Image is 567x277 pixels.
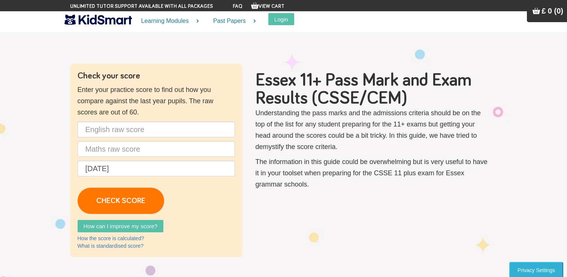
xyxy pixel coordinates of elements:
[64,13,132,26] img: KidSmart logo
[78,220,164,232] a: How can I improve my score?
[78,141,235,157] input: Maths raw score
[204,11,261,31] a: Past Papers
[78,161,235,176] input: Date of birth (d/m/y) e.g. 27/12/2007
[132,11,204,31] a: Learning Modules
[251,2,259,9] img: Your items in the shopping basket
[256,71,490,107] h1: Essex 11+ Pass Mark and Exam Results (CSSE/CEM)
[542,7,563,15] span: £ 0 (0)
[70,3,213,10] span: Unlimited tutor support available with all packages
[233,4,242,9] a: FAQ
[78,122,235,137] input: English raw score
[256,107,490,152] p: Understanding the pass marks and the admissions criteria should be on the top of the list for any...
[251,4,284,9] a: View Cart
[256,156,490,190] p: The information in this guide could be overwhelming but is very useful to have it in your toolset...
[78,243,144,249] a: What is standardised score?
[78,188,164,214] a: CHECK SCORE
[78,235,144,241] a: How the score is calculated?
[78,71,235,80] h4: Check your score
[533,7,540,15] img: Your items in the shopping basket
[268,13,294,25] button: Login
[78,84,235,118] p: Enter your practice score to find out how you compare against the last year pupils. The raw score...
